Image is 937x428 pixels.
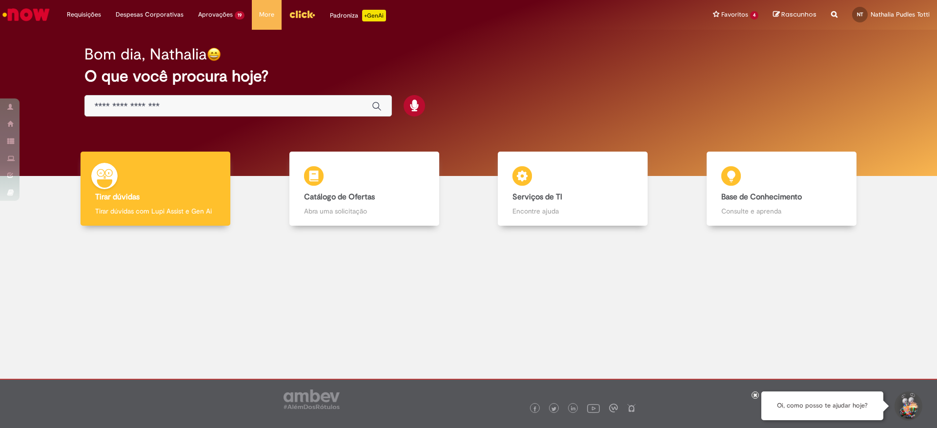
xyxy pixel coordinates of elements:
span: 4 [750,11,758,19]
img: happy-face.png [207,47,221,61]
p: Tirar dúvidas com Lupi Assist e Gen Ai [95,206,216,216]
span: NT [857,11,863,18]
a: Rascunhos [773,10,816,19]
b: Serviços de TI [512,192,562,202]
img: logo_footer_workplace.png [609,404,618,412]
a: Serviços de TI Encontre ajuda [468,152,677,226]
p: Encontre ajuda [512,206,633,216]
span: Nathalia Pudles Totti [871,10,930,19]
span: Despesas Corporativas [116,10,183,19]
span: Favoritos [721,10,748,19]
img: click_logo_yellow_360x200.png [289,7,315,21]
p: +GenAi [362,10,386,21]
img: logo_footer_linkedin.png [571,406,576,412]
a: Tirar dúvidas Tirar dúvidas com Lupi Assist e Gen Ai [51,152,260,226]
h2: O que você procura hoje? [84,68,853,85]
span: 19 [235,11,244,19]
b: Catálogo de Ofertas [304,192,375,202]
b: Tirar dúvidas [95,192,140,202]
h2: Bom dia, Nathalia [84,46,207,63]
button: Iniciar Conversa de Suporte [893,391,922,421]
img: logo_footer_ambev_rotulo_gray.png [284,389,340,409]
a: Base de Conhecimento Consulte e aprenda [677,152,886,226]
span: More [259,10,274,19]
b: Base de Conhecimento [721,192,802,202]
span: Rascunhos [781,10,816,19]
img: ServiceNow [1,5,51,24]
div: Padroniza [330,10,386,21]
a: Catálogo de Ofertas Abra uma solicitação [260,152,469,226]
div: Oi, como posso te ajudar hoje? [761,391,883,420]
img: logo_footer_twitter.png [551,407,556,411]
p: Abra uma solicitação [304,206,425,216]
span: Requisições [67,10,101,19]
img: logo_footer_naosei.png [627,404,636,412]
img: logo_footer_facebook.png [532,407,537,411]
img: logo_footer_youtube.png [587,402,600,414]
span: Aprovações [198,10,233,19]
p: Consulte e aprenda [721,206,842,216]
